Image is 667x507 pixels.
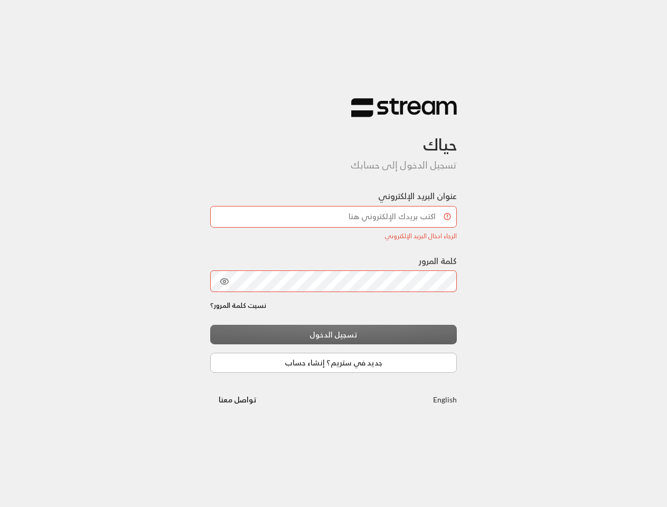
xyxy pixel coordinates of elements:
button: toggle password visibility [215,273,233,290]
a: جديد في ستريم؟ إنشاء حساب [210,353,457,372]
input: اكتب بريدك الإلكتروني هنا [210,206,457,228]
a: English [433,390,457,409]
a: تواصل معنا [210,393,266,406]
div: الرجاء ادخال البريد الإلكتروني [210,231,457,241]
h3: حياك [210,118,457,154]
label: عنوان البريد الإلكتروني [378,190,457,202]
img: Stream Logo [351,98,457,118]
a: نسيت كلمة المرور؟ [210,301,266,311]
label: كلمة المرور [419,255,457,267]
button: تواصل معنا [210,390,266,409]
h5: تسجيل الدخول إلى حسابك [210,159,457,171]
